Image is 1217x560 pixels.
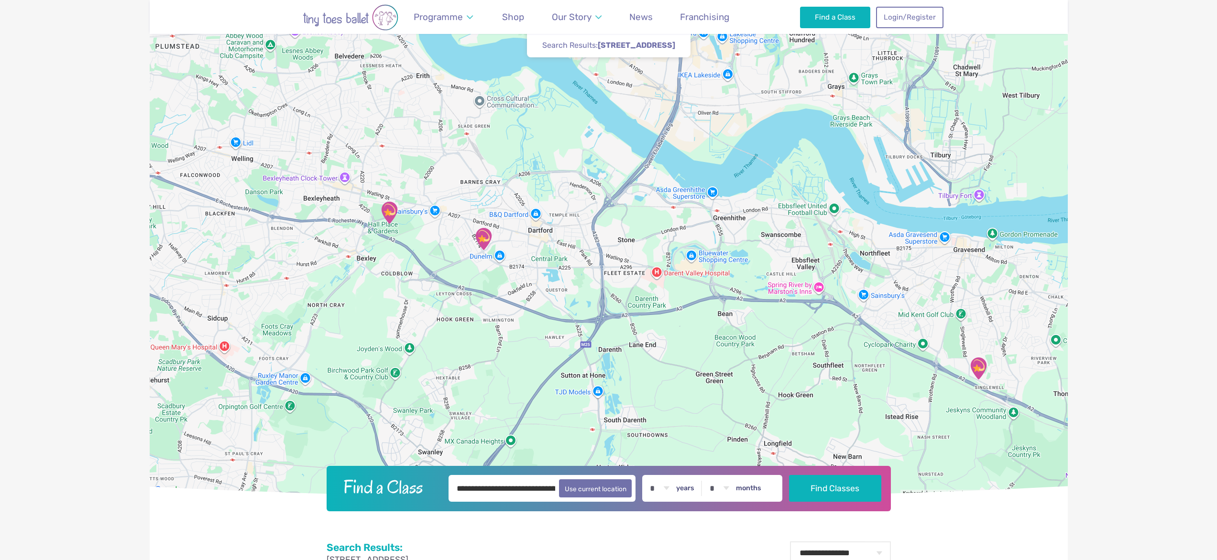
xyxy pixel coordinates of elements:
div: The Gerald Miskin Memorial Hall [966,356,990,380]
span: Franchising [680,11,729,22]
img: Google [152,484,184,496]
label: years [676,484,694,493]
a: News [625,6,657,28]
a: Open this area in Google Maps (opens a new window) [152,484,184,496]
div: The Mick Jagger Centre [471,227,495,251]
img: tiny toes ballet [274,4,427,31]
span: Shop [502,11,524,22]
h2: Search Results: [327,541,408,554]
a: Find a Class [800,7,870,28]
label: months [736,484,761,493]
a: Login/Register [876,7,943,28]
span: Programme [414,11,463,22]
strong: [STREET_ADDRESS] [598,41,675,50]
h2: Find a Class [336,475,442,499]
a: Programme [409,6,478,28]
span: News [629,11,653,22]
button: Find Classes [789,475,881,502]
a: Franchising [676,6,734,28]
button: Use current location [559,479,632,497]
a: Shop [498,6,529,28]
span: Our Story [552,11,592,22]
div: Hall Place Sports Pavilion [377,201,401,225]
a: Our Story [547,6,606,28]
